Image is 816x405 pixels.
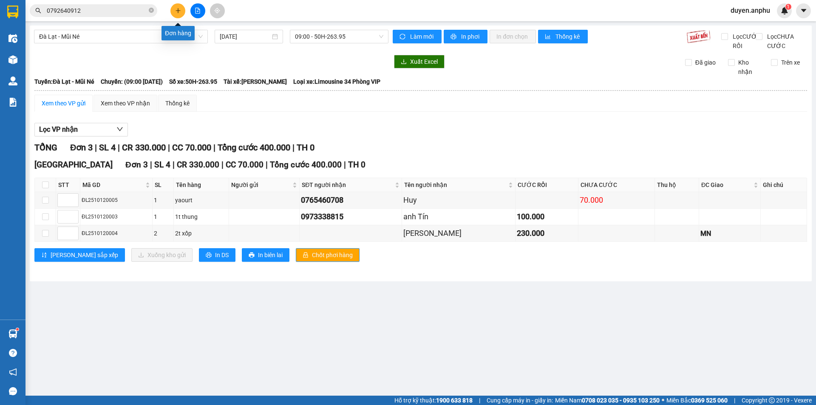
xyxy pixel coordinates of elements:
span: SL 4 [154,160,170,170]
span: | [173,160,175,170]
td: 0973338815 [300,209,402,225]
th: CHƯA CƯỚC [578,178,655,192]
button: In đơn chọn [490,30,536,43]
span: TH 0 [297,142,314,153]
button: downloadXuống kho gửi [131,248,193,262]
img: solution-icon [8,98,17,107]
span: In biên lai [258,250,283,260]
span: Tài xế: [PERSON_NAME] [224,77,287,86]
span: sort-ascending [41,252,47,259]
td: ĐL2510120005 [80,192,153,209]
div: 0973338815 [301,211,400,223]
span: Trên xe [778,58,803,67]
span: Đà Lạt - Mũi Né [39,30,203,43]
div: 1 [154,212,172,221]
span: 1 [787,4,790,10]
div: ĐL2510120004 [82,229,151,238]
span: In DS [215,250,229,260]
span: | [221,160,224,170]
input: Tìm tên, số ĐT hoặc mã đơn [47,6,147,15]
span: lock [303,252,309,259]
img: warehouse-icon [8,329,17,338]
button: bar-chartThống kê [538,30,588,43]
span: message [9,387,17,395]
span: caret-down [800,7,807,14]
td: Huy [402,192,516,209]
span: | [213,142,215,153]
span: down [116,126,123,133]
div: 1 [154,195,172,205]
span: CR 330.000 [177,160,219,170]
th: Tên hàng [174,178,229,192]
span: | [292,142,295,153]
span: printer [249,252,255,259]
span: CC 70.000 [172,142,211,153]
th: CƯỚC RỒI [516,178,578,192]
strong: 0708 023 035 - 0935 103 250 [582,397,660,404]
td: Thùng Gỗ [402,225,516,242]
div: [PERSON_NAME] [403,227,514,239]
div: ĐL2510120005 [82,196,151,204]
span: Tổng cước 400.000 [218,142,290,153]
span: plus [175,8,181,14]
span: TH 0 [348,160,365,170]
span: Miền Bắc [666,396,728,405]
sup: 1 [16,328,19,331]
input: 12/10/2025 [220,32,270,41]
span: Số xe: 50H-263.95 [169,77,217,86]
span: | [479,396,480,405]
span: Thống kê [555,32,581,41]
td: ĐL2510120003 [80,209,153,225]
span: notification [9,368,17,376]
sup: 1 [785,4,791,10]
b: Tuyến: Đà Lạt - Mũi Né [34,78,94,85]
div: 0765460708 [301,194,400,206]
span: | [266,160,268,170]
span: CC 70.000 [226,160,263,170]
span: Chuyến: (09:00 [DATE]) [101,77,163,86]
button: sort-ascending[PERSON_NAME] sắp xếp [34,248,125,262]
span: close-circle [149,7,154,15]
span: question-circle [9,349,17,357]
span: close-circle [149,8,154,13]
th: Ghi chú [761,178,807,192]
div: 1t thung [175,212,227,221]
span: Lọc VP nhận [39,124,78,135]
td: anh Tín [402,209,516,225]
span: SĐT người nhận [302,180,393,190]
span: TỔNG [34,142,57,153]
span: printer [206,252,212,259]
img: logo-vxr [7,6,18,18]
button: file-add [190,3,205,18]
span: SL 4 [99,142,116,153]
span: copyright [769,397,775,403]
span: Lọc CHƯA CƯỚC [764,32,807,51]
span: duyen.anphu [724,5,777,16]
span: Đơn 3 [70,142,93,153]
span: aim [214,8,220,14]
th: SL [153,178,174,192]
span: printer [450,34,458,40]
button: plus [170,3,185,18]
div: MN [700,228,759,239]
span: search [35,8,41,14]
span: | [344,160,346,170]
img: warehouse-icon [8,55,17,64]
span: Miền Nam [555,396,660,405]
span: CR 330.000 [122,142,166,153]
span: | [118,142,120,153]
img: icon-new-feature [781,7,788,14]
span: In phơi [461,32,481,41]
span: file-add [195,8,201,14]
span: Xuất Excel [410,57,438,66]
span: [GEOGRAPHIC_DATA] [34,160,113,170]
span: Đã giao [692,58,719,67]
th: STT [56,178,80,192]
span: bar-chart [545,34,552,40]
button: caret-down [796,3,811,18]
span: Kho nhận [735,58,765,76]
span: Mã GD [82,180,144,190]
span: Lọc CƯỚC RỒI [729,32,762,51]
td: ĐL2510120004 [80,225,153,242]
div: ĐL2510120003 [82,213,151,221]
